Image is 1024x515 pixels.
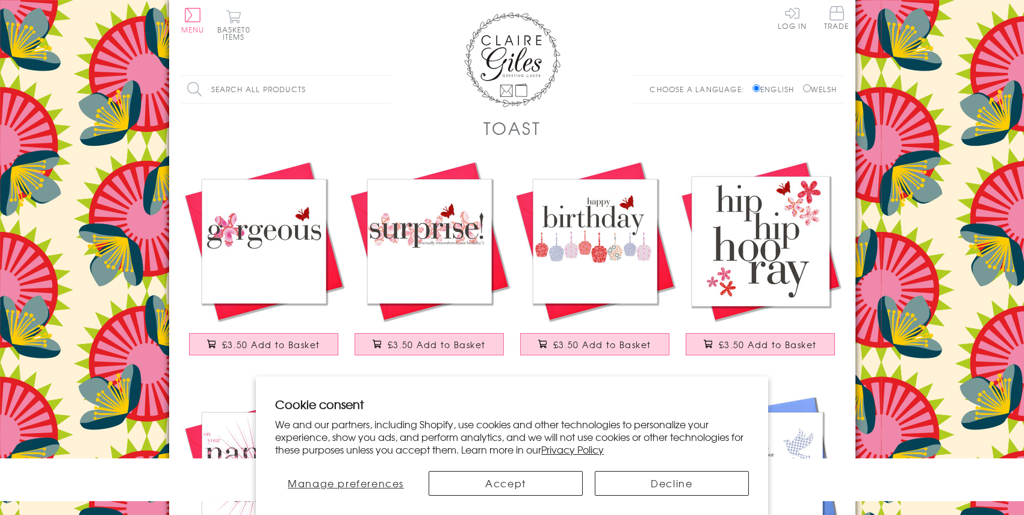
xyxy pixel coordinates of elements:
[429,471,583,496] button: Accept
[464,12,560,107] img: Claire Giles Greetings Cards
[752,84,760,92] input: English
[512,158,678,324] img: Birthday Card, Cakes, Happy Birthday, embellished with a pretty fabric butterfly
[347,158,512,367] a: Birthday Card, Pink Flowers, embellished with a pretty fabric butterfly £3.50 Add to Basket
[778,6,807,30] a: Log In
[217,10,250,40] button: Basket0 items
[686,333,835,355] button: £3.50 Add to Basket
[803,84,811,92] input: Welsh
[355,333,504,355] button: £3.50 Add to Basket
[824,6,849,30] span: Trade
[595,471,749,496] button: Decline
[275,418,749,455] p: We and our partners, including Shopify, use cookies and other technologies to personalize your ex...
[803,84,837,95] label: Welsh
[275,471,417,496] button: Manage preferences
[388,339,486,351] span: £3.50 Add to Basket
[678,158,843,367] a: Birthday Card, Hip Hip Hooray!, embellished with a pretty fabric butterfly £3.50 Add to Basket
[181,76,392,103] input: Search all products
[223,24,250,42] span: 0 items
[189,333,338,355] button: £3.50 Add to Basket
[719,339,817,351] span: £3.50 Add to Basket
[520,333,669,355] button: £3.50 Add to Basket
[553,339,651,351] span: £3.50 Add to Basket
[288,476,404,490] span: Manage preferences
[678,158,843,324] img: Birthday Card, Hip Hip Hooray!, embellished with a pretty fabric butterfly
[181,158,347,367] a: Birthday Card, Pink Flower, Gorgeous, embellished with a pretty fabric butterfly £3.50 Add to Basket
[181,8,205,33] button: Menu
[380,76,392,103] input: Search
[222,339,320,351] span: £3.50 Add to Basket
[181,24,205,35] span: Menu
[483,116,541,140] h1: Toast
[650,84,750,95] p: Choose a language:
[181,158,347,324] img: Birthday Card, Pink Flower, Gorgeous, embellished with a pretty fabric butterfly
[824,6,849,32] a: Trade
[512,158,678,367] a: Birthday Card, Cakes, Happy Birthday, embellished with a pretty fabric butterfly £3.50 Add to Basket
[347,158,512,324] img: Birthday Card, Pink Flowers, embellished with a pretty fabric butterfly
[752,84,800,95] label: English
[541,442,604,457] a: Privacy Policy
[275,396,749,413] h2: Cookie consent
